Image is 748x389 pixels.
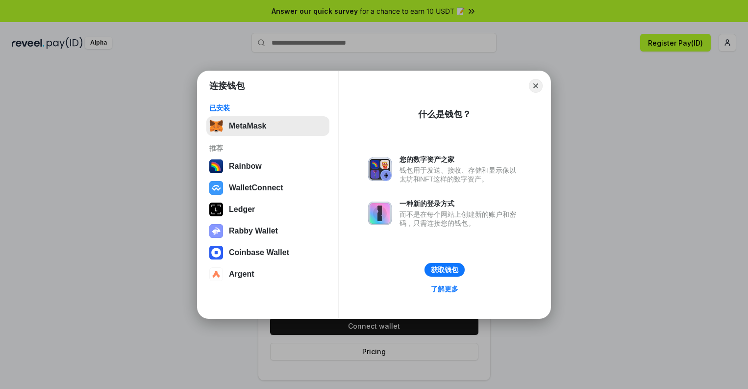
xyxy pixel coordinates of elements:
img: svg+xml,%3Csvg%20fill%3D%22none%22%20height%3D%2233%22%20viewBox%3D%220%200%2035%2033%22%20width%... [209,119,223,133]
button: MetaMask [206,116,329,136]
button: Coinbase Wallet [206,243,329,262]
button: Ledger [206,200,329,219]
div: Rainbow [229,162,262,171]
div: Rabby Wallet [229,227,278,235]
img: svg+xml,%3Csvg%20width%3D%2228%22%20height%3D%2228%22%20viewBox%3D%220%200%2028%2028%22%20fill%3D... [209,267,223,281]
button: Rainbow [206,156,329,176]
img: svg+xml,%3Csvg%20width%3D%2228%22%20height%3D%2228%22%20viewBox%3D%220%200%2028%2028%22%20fill%3D... [209,181,223,195]
img: svg+xml,%3Csvg%20width%3D%22120%22%20height%3D%22120%22%20viewBox%3D%220%200%20120%20120%22%20fil... [209,159,223,173]
img: svg+xml,%3Csvg%20xmlns%3D%22http%3A%2F%2Fwww.w3.org%2F2000%2Fsvg%22%20fill%3D%22none%22%20viewBox... [368,202,392,225]
img: svg+xml,%3Csvg%20width%3D%2228%22%20height%3D%2228%22%20viewBox%3D%220%200%2028%2028%22%20fill%3D... [209,246,223,259]
button: WalletConnect [206,178,329,198]
div: 已安装 [209,104,326,112]
div: 推荐 [209,144,326,153]
div: 一种新的登录方式 [399,199,521,208]
a: 了解更多 [425,283,464,295]
button: Argent [206,264,329,284]
h1: 连接钱包 [209,80,245,92]
img: svg+xml,%3Csvg%20xmlns%3D%22http%3A%2F%2Fwww.w3.org%2F2000%2Fsvg%22%20fill%3D%22none%22%20viewBox... [209,224,223,238]
img: svg+xml,%3Csvg%20xmlns%3D%22http%3A%2F%2Fwww.w3.org%2F2000%2Fsvg%22%20width%3D%2228%22%20height%3... [209,203,223,216]
img: svg+xml,%3Csvg%20xmlns%3D%22http%3A%2F%2Fwww.w3.org%2F2000%2Fsvg%22%20fill%3D%22none%22%20viewBox... [368,157,392,181]
div: 什么是钱包？ [418,108,471,120]
div: MetaMask [229,122,266,130]
div: 获取钱包 [431,265,458,274]
button: Close [529,79,543,93]
div: Argent [229,270,254,279]
div: Ledger [229,205,255,214]
div: 而不是在每个网站上创建新的账户和密码，只需连接您的钱包。 [399,210,521,228]
div: Coinbase Wallet [229,248,289,257]
div: 您的数字资产之家 [399,155,521,164]
button: 获取钱包 [424,263,465,277]
div: 了解更多 [431,285,458,293]
button: Rabby Wallet [206,221,329,241]
div: 钱包用于发送、接收、存储和显示像以太坊和NFT这样的数字资产。 [399,166,521,183]
div: WalletConnect [229,183,283,192]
